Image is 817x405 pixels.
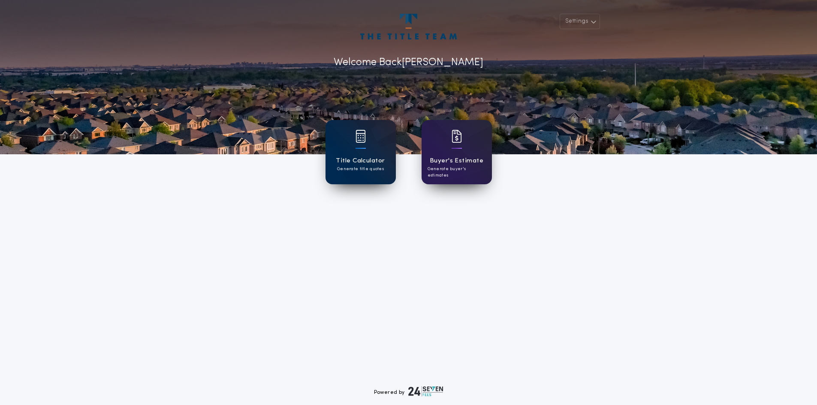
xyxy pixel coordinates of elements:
p: Generate buyer's estimates [428,166,486,179]
p: Welcome Back [PERSON_NAME] [334,55,483,70]
button: Settings [560,14,600,29]
a: card iconBuyer's EstimateGenerate buyer's estimates [422,120,492,184]
p: Generate title quotes [337,166,384,172]
div: Powered by [374,386,443,396]
h1: Buyer's Estimate [430,156,483,166]
a: card iconTitle CalculatorGenerate title quotes [326,120,396,184]
img: card icon [452,130,462,143]
img: logo [408,386,443,396]
img: card icon [356,130,366,143]
h1: Title Calculator [336,156,385,166]
img: account-logo [360,14,456,39]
